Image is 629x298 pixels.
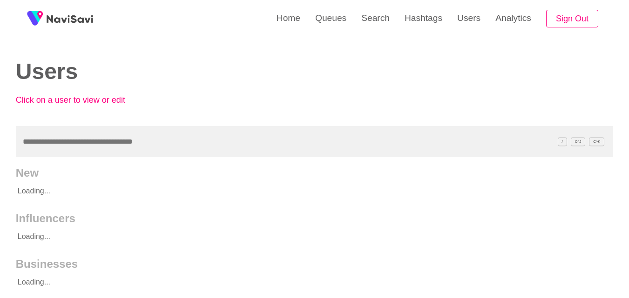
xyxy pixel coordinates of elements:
[546,10,598,28] button: Sign Out
[16,60,301,84] h2: Users
[558,137,567,146] span: /
[47,14,93,23] img: fireSpot
[23,7,47,30] img: fireSpot
[16,179,554,203] p: Loading...
[589,137,604,146] span: C^K
[16,271,554,294] p: Loading...
[571,137,586,146] span: C^J
[16,95,221,105] p: Click on a user to view or edit
[16,258,613,271] h2: Businesses
[16,212,613,225] h2: Influencers
[16,225,554,248] p: Loading...
[16,166,613,179] h2: New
